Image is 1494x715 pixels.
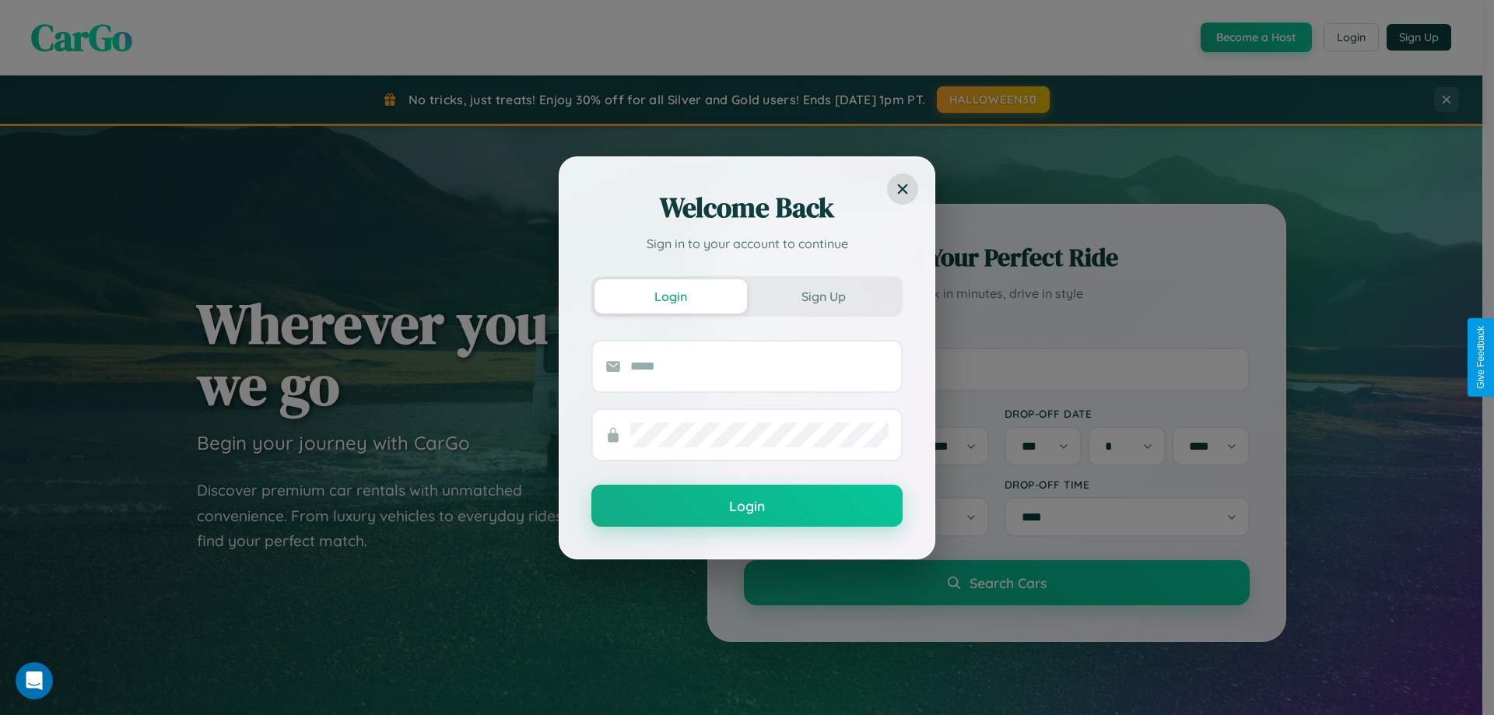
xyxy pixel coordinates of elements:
[747,279,900,314] button: Sign Up
[591,189,903,226] h2: Welcome Back
[16,662,53,699] iframe: Intercom live chat
[594,279,747,314] button: Login
[591,234,903,253] p: Sign in to your account to continue
[591,485,903,527] button: Login
[1475,326,1486,389] div: Give Feedback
